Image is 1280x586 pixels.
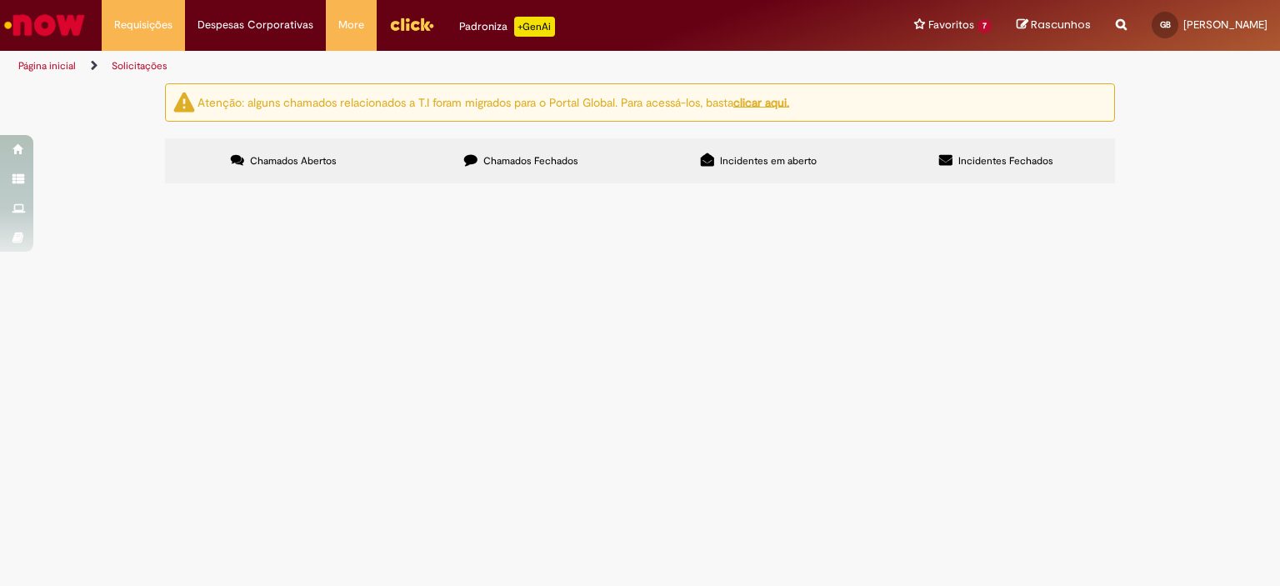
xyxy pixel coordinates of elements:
[114,17,172,33] span: Requisições
[197,17,313,33] span: Despesas Corporativas
[338,17,364,33] span: More
[12,51,841,82] ul: Trilhas de página
[1160,19,1171,30] span: GB
[928,17,974,33] span: Favoritos
[1031,17,1091,33] span: Rascunhos
[958,154,1053,168] span: Incidentes Fechados
[483,154,578,168] span: Chamados Fechados
[2,8,87,42] img: ServiceNow
[112,59,167,73] a: Solicitações
[250,154,337,168] span: Chamados Abertos
[1183,18,1267,32] span: [PERSON_NAME]
[977,19,992,33] span: 7
[197,94,789,109] ng-bind-html: Atenção: alguns chamados relacionados a T.I foram migrados para o Portal Global. Para acessá-los,...
[18,59,76,73] a: Página inicial
[389,12,434,37] img: click_logo_yellow_360x200.png
[1017,18,1091,33] a: Rascunhos
[733,94,789,109] a: clicar aqui.
[514,17,555,37] p: +GenAi
[459,17,555,37] div: Padroniza
[720,154,817,168] span: Incidentes em aberto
